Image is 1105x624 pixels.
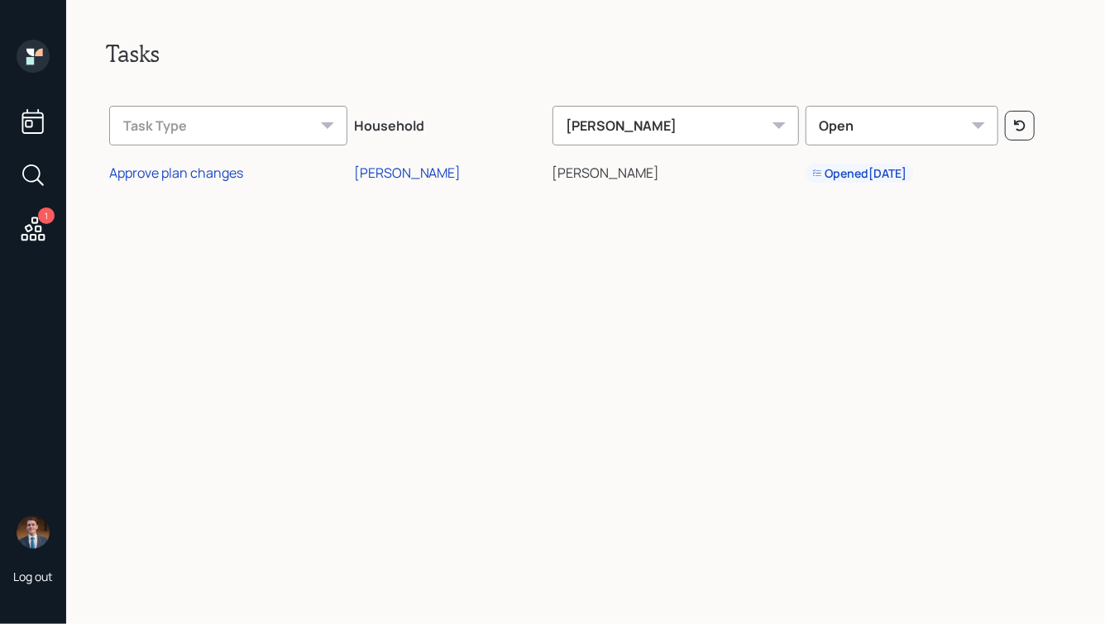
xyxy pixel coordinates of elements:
div: Opened [DATE] [812,165,907,182]
div: Open [806,106,999,145]
div: Task Type [109,106,347,145]
th: Household [351,94,549,152]
div: Log out [13,569,53,584]
div: 1 [38,207,55,224]
div: Approve plan changes [109,164,243,182]
td: [PERSON_NAME] [549,152,802,190]
div: [PERSON_NAME] [552,106,799,145]
div: [PERSON_NAME] [354,164,462,182]
h2: Tasks [106,40,1065,68]
img: hunter_neumayer.jpg [17,516,50,549]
